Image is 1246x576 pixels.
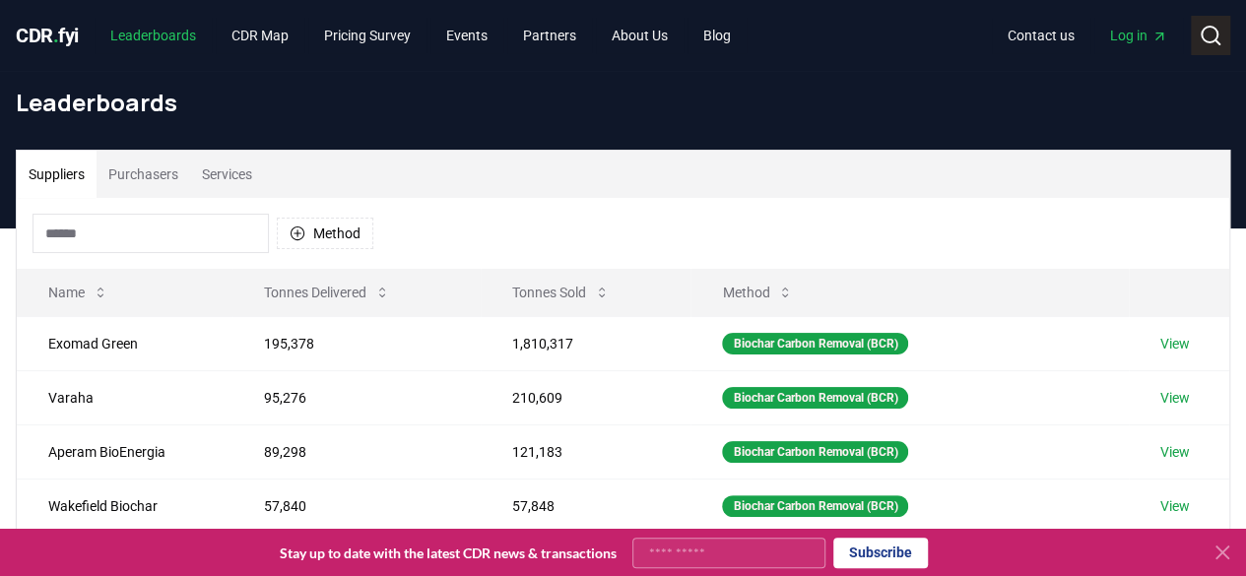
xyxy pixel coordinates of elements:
td: 210,609 [481,370,691,424]
a: Leaderboards [95,18,212,53]
button: Suppliers [17,151,97,198]
button: Tonnes Sold [496,273,625,312]
a: Partners [507,18,592,53]
td: Aperam BioEnergia [17,424,232,479]
a: Contact us [992,18,1090,53]
td: Exomad Green [17,316,232,370]
td: 57,848 [481,479,691,533]
a: View [1160,388,1190,408]
button: Purchasers [97,151,190,198]
span: CDR fyi [16,24,79,47]
a: View [1160,496,1190,516]
div: Biochar Carbon Removal (BCR) [722,441,908,463]
td: 57,840 [232,479,481,533]
div: Biochar Carbon Removal (BCR) [722,333,908,354]
a: Log in [1094,18,1183,53]
div: Biochar Carbon Removal (BCR) [722,387,908,409]
td: 89,298 [232,424,481,479]
td: 121,183 [481,424,691,479]
nav: Main [992,18,1183,53]
span: Log in [1110,26,1167,45]
nav: Main [95,18,747,53]
td: 195,378 [232,316,481,370]
a: View [1160,334,1190,353]
span: . [53,24,59,47]
h1: Leaderboards [16,87,1230,118]
a: View [1160,442,1190,462]
a: CDR.fyi [16,22,79,49]
td: Wakefield Biochar [17,479,232,533]
button: Method [706,273,809,312]
button: Services [190,151,264,198]
button: Name [33,273,124,312]
a: Events [430,18,503,53]
button: Tonnes Delivered [248,273,406,312]
a: Blog [688,18,747,53]
td: 95,276 [232,370,481,424]
a: Pricing Survey [308,18,426,53]
a: About Us [596,18,684,53]
td: 1,810,317 [481,316,691,370]
a: CDR Map [216,18,304,53]
button: Method [277,218,373,249]
div: Biochar Carbon Removal (BCR) [722,495,908,517]
td: Varaha [17,370,232,424]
